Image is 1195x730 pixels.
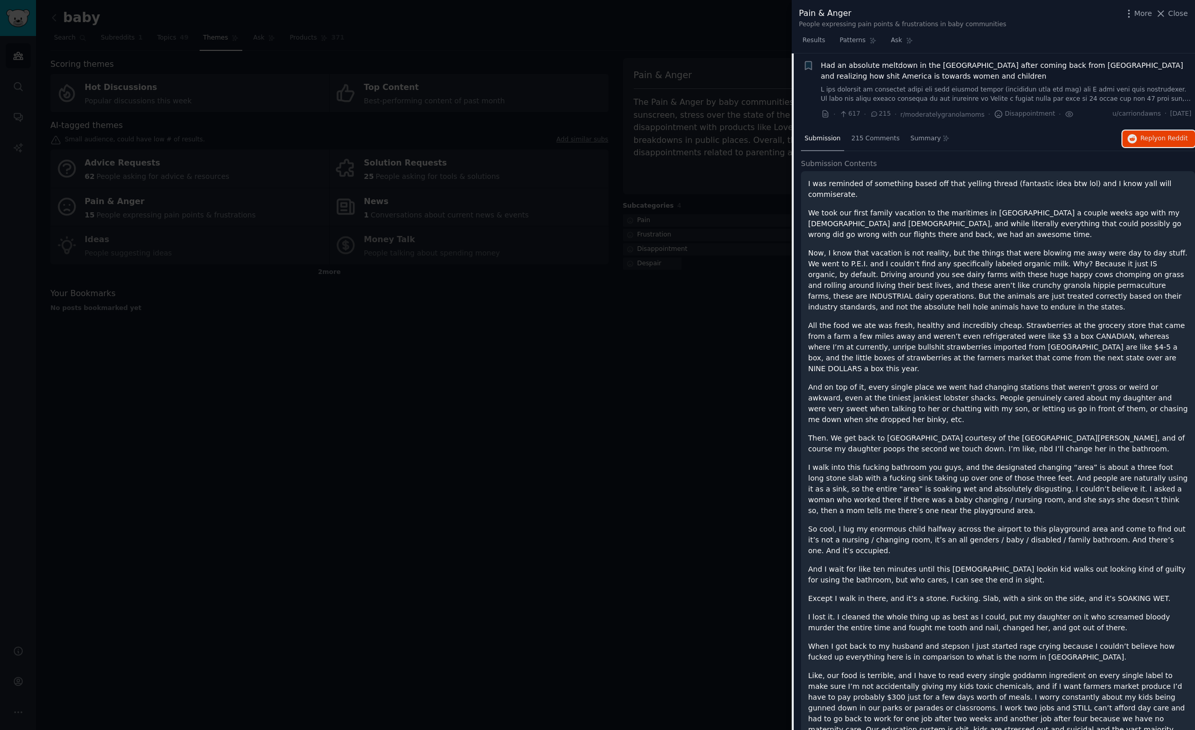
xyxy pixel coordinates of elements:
span: Reply [1140,134,1188,143]
span: · [833,109,835,120]
p: I lost it. I cleaned the whole thing up as best as I could, put my daughter on it who screamed bl... [808,612,1188,633]
p: I walk into this fucking bathroom you guys, and the designated changing “area” is about a three f... [808,462,1188,516]
span: Patterns [840,36,865,45]
p: Now, I know that vacation is not reality, but the things that were blowing me away were day to da... [808,248,1188,313]
a: Results [799,32,829,53]
span: 215 [870,109,891,119]
a: Patterns [836,32,880,53]
p: All the food we ate was fresh, healthy and incredibly cheap. Strawberries at the grocery store th... [808,320,1188,374]
span: · [1059,109,1061,120]
span: Results [802,36,825,45]
span: · [1165,109,1167,119]
span: Submission [805,134,841,143]
button: Close [1155,8,1188,19]
span: Ask [891,36,902,45]
a: Had an absolute meltdown in the [GEOGRAPHIC_DATA] after coming back from [GEOGRAPHIC_DATA] and re... [821,60,1192,82]
span: on Reddit [1158,135,1188,142]
span: Disappointment [994,109,1055,119]
span: Close [1168,8,1188,19]
div: Pain & Anger [799,7,1006,20]
span: Summary [911,134,941,143]
span: · [864,109,866,120]
p: And on top of it, every single place we went had changing stations that weren’t gross or weird or... [808,382,1188,425]
span: [DATE] [1170,109,1191,119]
span: 215 Comments [851,134,900,143]
a: L ips dolorsit am consectet adipi eli sedd eiusmod tempor (incididun utla etd mag) ali E admi ven... [821,85,1192,103]
span: u/carriondawns [1113,109,1161,119]
p: I was reminded of something based off that yelling thread (fantastic idea btw lol) and I know yal... [808,178,1188,200]
button: More [1123,8,1152,19]
button: Replyon Reddit [1122,131,1195,147]
p: And I wait for like ten minutes until this [DEMOGRAPHIC_DATA] lookin kid walks out looking kind o... [808,564,1188,586]
span: 617 [839,109,860,119]
span: r/moderatelygranolamoms [900,111,985,118]
span: · [988,109,990,120]
span: More [1134,8,1152,19]
p: So cool, I lug my enormous child halfway across the airport to this playground area and come to f... [808,524,1188,556]
p: We took our first family vacation to the maritimes in [GEOGRAPHIC_DATA] a couple weeks ago with m... [808,208,1188,240]
div: People expressing pain points & frustrations in baby communities [799,20,1006,29]
p: Except I walk in there, and it’s a stone. Fucking. Slab, with a sink on the side, and it’s SOAKIN... [808,593,1188,604]
p: Then. We get back to [GEOGRAPHIC_DATA] courtesy of the [GEOGRAPHIC_DATA][PERSON_NAME], and of cou... [808,433,1188,454]
span: Submission Contents [801,158,877,169]
a: Ask [887,32,917,53]
span: · [895,109,897,120]
p: When I got back to my husband and stepson I just started rage crying because I couldn’t believe h... [808,641,1188,663]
